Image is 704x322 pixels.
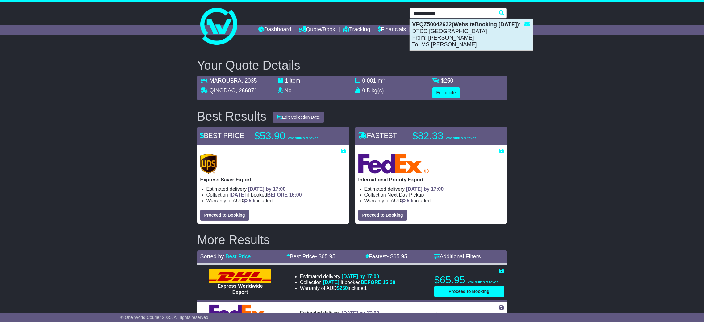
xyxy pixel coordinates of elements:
[217,283,263,294] span: Express Worldwide Export
[412,21,519,28] strong: VFQZ50042632(WebsiteBooking [DATE])
[286,253,335,260] a: Best Price- $65.95
[361,280,381,285] span: BEFORE
[243,198,254,203] span: $
[383,280,395,285] span: 15:30
[209,269,271,283] img: DHL: Express Worldwide Export
[412,130,489,142] p: $82.33
[194,109,270,123] div: Best Results
[200,253,224,260] span: Sorted by
[434,253,481,260] a: Additional Filters
[364,198,504,204] li: Warranty of AUD included.
[226,253,251,260] a: Best Price
[315,253,335,260] span: - $
[322,253,335,260] span: 65.95
[343,25,370,35] a: Tracking
[200,210,249,221] button: Proceed to Booking
[229,192,246,197] span: [DATE]
[340,286,348,291] span: 250
[378,78,385,84] span: m
[362,78,376,84] span: 0.001
[378,25,406,35] a: Financials
[258,25,291,35] a: Dashboard
[468,280,498,284] span: exc duties & taxes
[267,192,288,197] span: BEFORE
[200,154,217,174] img: UPS (new): Express Saver Export
[299,25,335,35] a: Quote/Book
[387,192,424,197] span: Next Day Pickup
[364,192,504,198] li: Collection
[288,136,318,140] span: exc duties & taxes
[387,253,407,260] span: - $
[410,19,533,50] div: : DTDC [GEOGRAPHIC_DATA] From: [PERSON_NAME] To: MS [PERSON_NAME]
[300,279,395,285] li: Collection
[209,305,271,322] img: FedEx Express: International Economy Export
[337,286,348,291] span: $
[446,136,476,140] span: exc duties & taxes
[248,186,286,192] span: [DATE] by 17:00
[432,87,460,98] button: Edit quote
[197,58,507,72] h2: Your Quote Details
[206,198,346,204] li: Warranty of AUD included.
[254,130,331,142] p: $53.90
[300,273,395,279] li: Estimated delivery
[210,78,242,84] span: MAROUBRA
[444,78,453,84] span: 250
[289,192,302,197] span: 16:00
[382,77,385,81] sup: 3
[358,210,407,221] button: Proceed to Booking
[200,177,346,183] p: Express Saver Export
[273,112,324,123] button: Edit Collection Date
[206,192,346,198] li: Collection
[300,285,395,291] li: Warranty of AUD included.
[404,198,412,203] span: 250
[365,253,407,260] a: Fastest- $65.95
[246,198,254,203] span: 250
[323,280,395,285] span: if booked
[290,78,300,84] span: item
[358,177,504,183] p: International Priority Export
[362,87,370,94] span: 0.5
[372,87,384,94] span: kg(s)
[434,286,504,297] button: Proceed to Booking
[323,280,340,285] span: [DATE]
[434,274,504,286] p: $65.95
[406,186,444,192] span: [DATE] by 17:00
[364,186,504,192] li: Estimated delivery
[206,186,346,192] li: Estimated delivery
[358,154,429,174] img: FedEx Express: International Priority Export
[200,132,244,139] span: BEST PRICE
[342,274,379,279] span: [DATE] by 17:00
[401,198,412,203] span: $
[342,311,379,316] span: [DATE] by 17:00
[394,253,407,260] span: 65.95
[285,87,292,94] span: No
[285,78,288,84] span: 1
[229,192,302,197] span: if booked
[300,310,379,316] li: Estimated delivery
[358,132,397,139] span: FASTEST
[236,87,257,94] span: , 266071
[242,78,257,84] span: , 2035
[210,87,236,94] span: QINGDAO
[120,315,210,320] span: © One World Courier 2025. All rights reserved.
[441,78,453,84] span: $
[197,233,507,247] h2: More Results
